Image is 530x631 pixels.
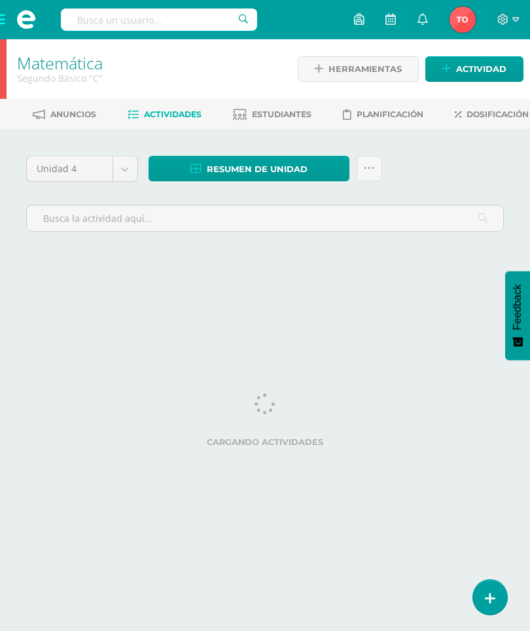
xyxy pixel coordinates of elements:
[328,57,402,81] span: Herramientas
[61,9,257,31] input: Busca un usuario...
[27,206,503,231] input: Busca la actividad aquí...
[17,72,281,84] div: Segundo Básico 'C'
[252,109,311,119] span: Estudiantes
[233,104,311,125] a: Estudiantes
[455,104,529,125] a: Dosificación
[343,104,423,125] a: Planificación
[17,52,103,74] a: Matemática
[50,109,96,119] span: Anuncios
[456,57,506,81] span: Actividad
[27,156,137,181] a: Unidad 4
[37,156,103,181] span: Unidad 4
[207,157,308,181] span: Resumen de unidad
[17,54,281,72] h1: Matemática
[128,104,202,125] a: Actividades
[357,109,423,119] span: Planificación
[26,437,504,447] label: Cargando actividades
[467,109,529,119] span: Dosificación
[149,156,349,181] a: Resumen de unidad
[512,284,523,330] span: Feedback
[33,104,96,125] a: Anuncios
[425,56,523,82] a: Actividad
[144,109,202,119] span: Actividades
[450,7,476,33] img: ee555c8c968eea5bde0abcdfcbd02b94.png
[505,271,530,360] button: Feedback - Mostrar encuesta
[298,56,419,82] a: Herramientas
